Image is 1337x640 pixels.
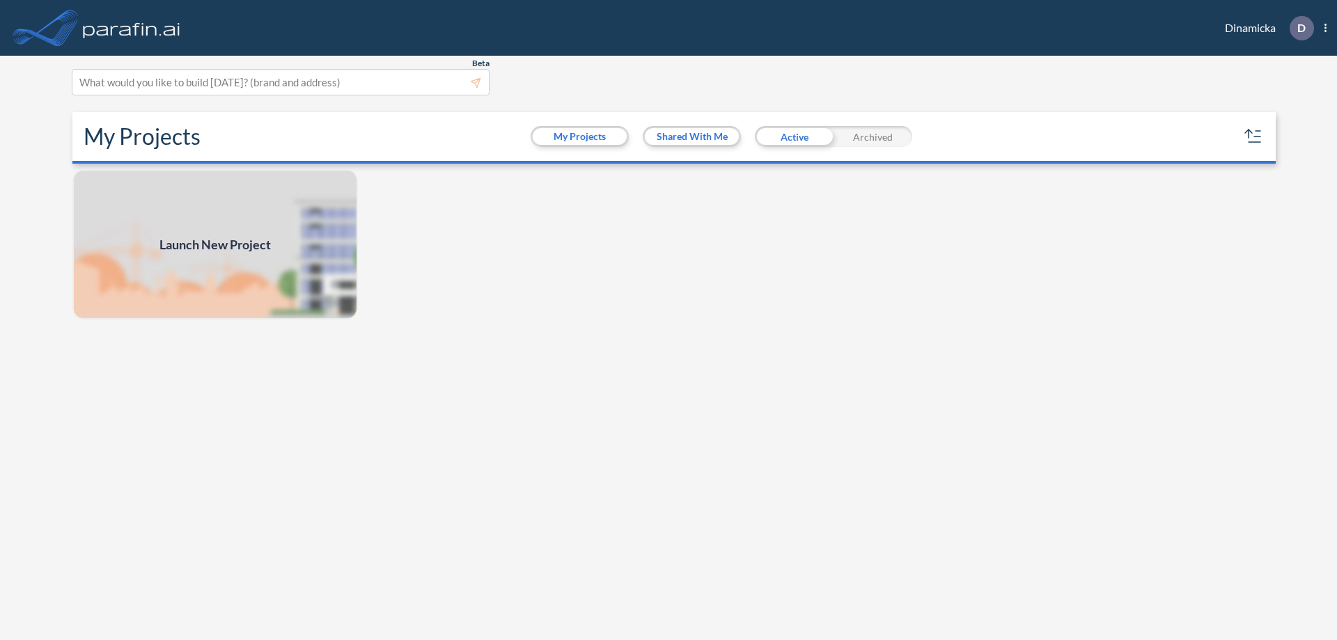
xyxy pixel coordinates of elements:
[1242,125,1265,148] button: sort
[472,58,490,69] span: Beta
[755,126,834,147] div: Active
[80,14,183,42] img: logo
[159,235,271,254] span: Launch New Project
[72,169,358,320] a: Launch New Project
[834,126,912,147] div: Archived
[533,128,627,145] button: My Projects
[645,128,739,145] button: Shared With Me
[1297,22,1306,34] p: D
[84,123,201,150] h2: My Projects
[72,169,358,320] img: add
[1204,16,1327,40] div: Dinamicka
